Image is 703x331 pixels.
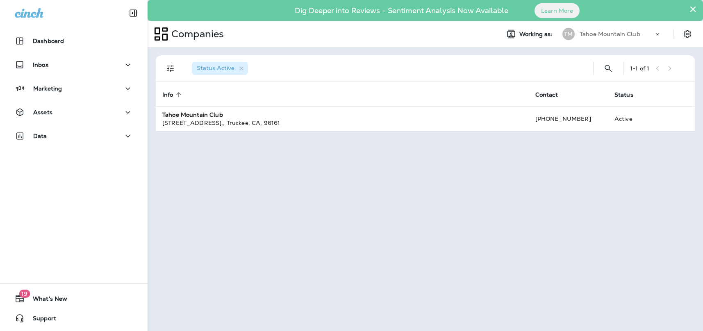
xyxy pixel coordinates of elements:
button: Assets [8,104,139,120]
span: Info [162,91,184,98]
button: Marketing [8,80,139,97]
span: Info [162,91,173,98]
span: Working as: [519,31,554,38]
span: Status : Active [197,64,234,72]
p: Companies [168,28,224,40]
strong: Tahoe Mountain Club [162,111,223,118]
span: Support [25,315,56,325]
span: Status [614,91,633,98]
button: Collapse Sidebar [122,5,145,21]
span: 19 [19,290,30,298]
button: Settings [680,27,695,41]
button: Dashboard [8,33,139,49]
td: Active [608,107,657,131]
div: 1 - 1 of 1 [630,65,649,72]
span: What's New [25,295,67,305]
p: Dashboard [33,38,64,44]
button: Filters [162,60,179,77]
p: Dig Deeper into Reviews - Sentiment Analysis Now Available [271,9,532,12]
button: 19What's New [8,290,139,307]
button: Support [8,310,139,326]
button: Inbox [8,57,139,73]
p: Marketing [33,85,62,92]
span: Contact [535,91,558,98]
p: Data [33,133,47,139]
button: Close [689,2,697,16]
button: Learn More [535,3,580,18]
p: Inbox [33,61,48,68]
div: Status:Active [192,62,248,75]
div: [STREET_ADDRESS]. , Truckee , CA , 96161 [162,119,522,127]
div: TM [562,28,575,40]
button: Search Companies [600,60,617,77]
p: Tahoe Mountain Club [580,31,640,37]
span: Status [614,91,644,98]
p: Assets [33,109,52,116]
button: Data [8,128,139,144]
span: Contact [535,91,569,98]
td: [PHONE_NUMBER] [529,107,608,131]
